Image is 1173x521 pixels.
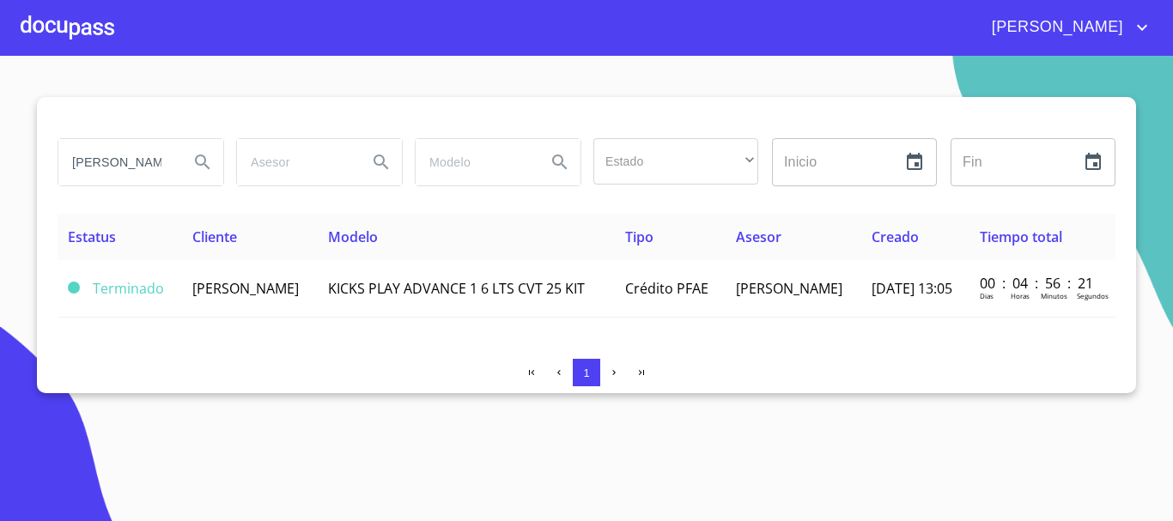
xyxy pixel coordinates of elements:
span: Asesor [736,227,781,246]
input: search [416,139,532,185]
span: Cliente [192,227,237,246]
button: Search [361,142,402,183]
p: Horas [1011,291,1030,300]
span: [DATE] 13:05 [872,279,952,298]
button: 1 [573,359,600,386]
span: Crédito PFAE [625,279,708,298]
span: KICKS PLAY ADVANCE 1 6 LTS CVT 25 KIT [328,279,585,298]
p: Dias [980,291,994,300]
p: 00 : 04 : 56 : 21 [980,274,1096,293]
p: Minutos [1041,291,1067,300]
button: account of current user [979,14,1152,41]
span: Terminado [93,279,164,298]
input: search [58,139,175,185]
button: Search [182,142,223,183]
span: [PERSON_NAME] [979,14,1132,41]
span: 1 [583,367,589,379]
div: ​ [593,138,758,185]
input: search [237,139,354,185]
button: Search [539,142,580,183]
p: Segundos [1077,291,1109,300]
span: Tiempo total [980,227,1062,246]
span: Creado [872,227,919,246]
span: Estatus [68,227,116,246]
span: Modelo [328,227,378,246]
span: Tipo [625,227,653,246]
span: [PERSON_NAME] [192,279,299,298]
span: [PERSON_NAME] [736,279,842,298]
span: Terminado [68,282,80,294]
